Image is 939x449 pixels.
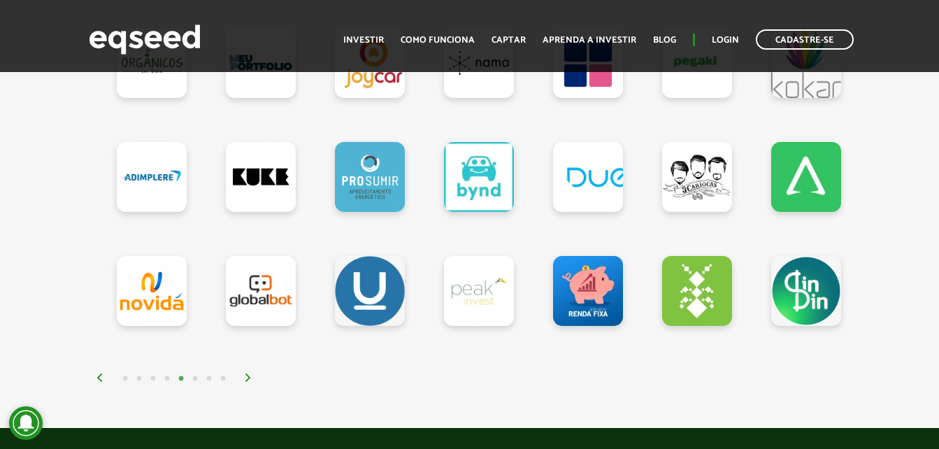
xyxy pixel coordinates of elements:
[117,142,187,212] a: Adimplere
[712,36,739,45] a: Login
[117,256,187,326] a: Novidá
[174,372,188,386] button: 5 of 4
[226,256,296,326] a: Globalbot
[444,256,514,326] a: Peak Invest
[132,372,146,386] button: 2 of 4
[118,372,132,386] button: 1 of 4
[756,29,854,50] a: Cadastre-se
[335,256,405,326] a: Ulend
[543,36,636,45] a: Aprenda a investir
[401,36,475,45] a: Como funciona
[653,36,676,45] a: Blog
[444,142,514,212] a: Bynd
[202,372,216,386] button: 7 of 4
[216,372,230,386] button: 8 of 4
[160,372,174,386] button: 4 of 4
[662,256,732,326] a: GreenAnt
[335,142,405,212] a: PROSUMIR
[492,36,526,45] a: Captar
[96,373,104,382] img: arrow%20left.svg
[771,142,841,212] a: Allugator
[89,21,201,58] img: EqSeed
[146,372,160,386] button: 3 of 4
[553,256,623,326] a: App Renda Fixa
[188,372,202,386] button: 6 of 4
[244,373,252,382] img: arrow%20right.svg
[343,36,384,45] a: Investir
[771,256,841,326] a: DinDin
[226,142,296,212] a: Kuke
[553,142,623,212] a: Due Laser
[662,142,732,212] a: 3Cariocas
